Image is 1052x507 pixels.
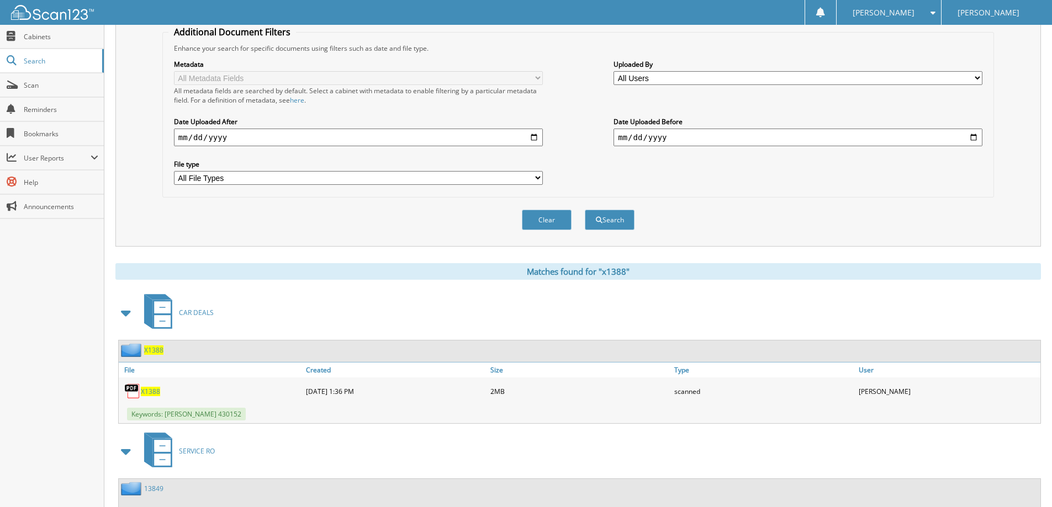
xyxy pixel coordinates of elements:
img: PDF.png [124,383,141,399]
button: Clear [522,210,572,230]
a: X1388 [141,387,160,396]
span: Reminders [24,105,98,114]
span: Search [24,56,97,66]
a: Size [488,362,672,377]
button: Search [585,210,635,230]
img: folder2.png [121,343,144,357]
img: scan123-logo-white.svg [11,5,94,20]
div: Matches found for "x1388" [115,263,1041,280]
label: File type [174,159,543,169]
div: [PERSON_NAME] [856,380,1040,402]
div: scanned [672,380,856,402]
label: Uploaded By [614,60,982,69]
span: [PERSON_NAME] [853,9,914,16]
a: File [119,362,303,377]
div: Enhance your search for specific documents using filters such as date and file type. [168,44,988,53]
span: CAR DEALS [179,308,214,317]
span: Bookmarks [24,129,98,138]
label: Date Uploaded After [174,117,543,126]
span: Cabinets [24,32,98,41]
a: SERVICE RO [138,429,215,473]
a: X1388 [144,345,163,355]
img: folder2.png [121,482,144,495]
span: SERVICE RO [179,446,215,456]
span: Keywords: [PERSON_NAME] 430152 [127,408,246,420]
label: Metadata [174,60,543,69]
input: start [174,129,543,146]
a: CAR DEALS [138,291,214,334]
span: Help [24,178,98,187]
div: 2MB [488,380,672,402]
label: Date Uploaded Before [614,117,982,126]
a: 13849 [144,484,163,493]
span: User Reports [24,153,91,163]
input: end [614,129,982,146]
span: [PERSON_NAME] [958,9,1019,16]
span: Announcements [24,202,98,211]
a: Type [672,362,856,377]
a: Created [303,362,488,377]
div: All metadata fields are searched by default. Select a cabinet with metadata to enable filtering b... [174,86,543,105]
span: Scan [24,81,98,90]
div: [DATE] 1:36 PM [303,380,488,402]
a: User [856,362,1040,377]
iframe: Chat Widget [997,454,1052,507]
a: here [290,95,304,105]
legend: Additional Document Filters [168,26,296,38]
